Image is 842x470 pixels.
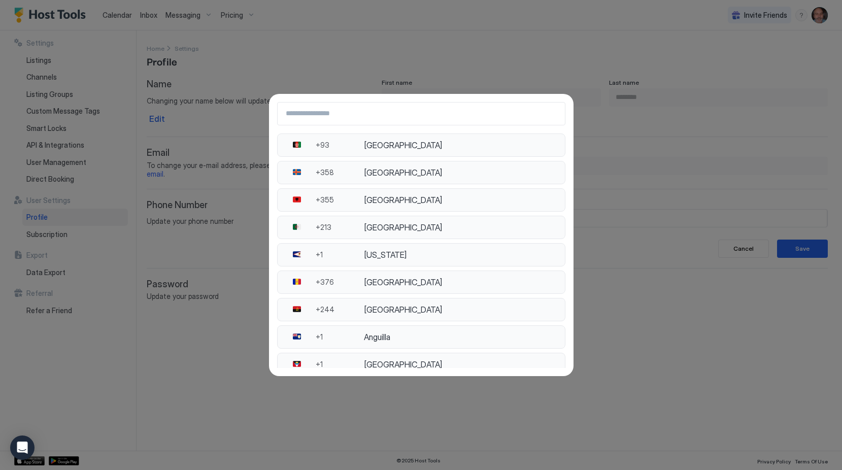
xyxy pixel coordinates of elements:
div: [GEOGRAPHIC_DATA] [364,222,558,232]
div: [GEOGRAPHIC_DATA] [364,305,558,315]
div: +1 [316,360,364,369]
div: 🇦🇱 [284,195,311,205]
div: [US_STATE] [364,250,558,260]
div: 🇦🇽 [284,168,311,177]
button: Country Select Item [277,216,565,239]
div: +93 [316,141,364,150]
div: 🇦🇴 [284,305,311,314]
div: [GEOGRAPHIC_DATA] [364,167,558,178]
button: Country Select Item [277,298,565,321]
div: +358 [316,168,364,177]
div: +376 [316,278,364,287]
div: +355 [316,195,364,205]
button: Country Select Item [277,271,565,294]
div: Open Intercom Messenger [10,435,35,460]
div: +1 [316,332,364,342]
input: Country Select Search Input [278,105,565,123]
div: 🇩🇿 [284,223,311,232]
div: 🇦🇩 [284,278,311,287]
button: Country Select Item [277,133,565,157]
div: [GEOGRAPHIC_DATA] [364,195,558,205]
ul: Country Select List [277,133,565,368]
div: 🇦🇸 [284,250,311,259]
div: 🇦🇫 [284,141,311,150]
div: [GEOGRAPHIC_DATA] [364,277,558,287]
div: 🇦🇬 [284,360,311,369]
button: Country Select Item [277,188,565,212]
div: [GEOGRAPHIC_DATA] [364,140,558,150]
button: Country Select Item [277,353,565,376]
button: Country Select Item [277,161,565,184]
button: Country Select Item [277,243,565,266]
button: Country Select Item [277,325,565,349]
div: Anguilla [364,332,558,342]
div: [GEOGRAPHIC_DATA] [364,359,558,370]
div: 🇦🇮 [284,332,311,342]
div: +213 [316,223,364,232]
div: +1 [316,250,364,259]
div: +244 [316,305,364,314]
